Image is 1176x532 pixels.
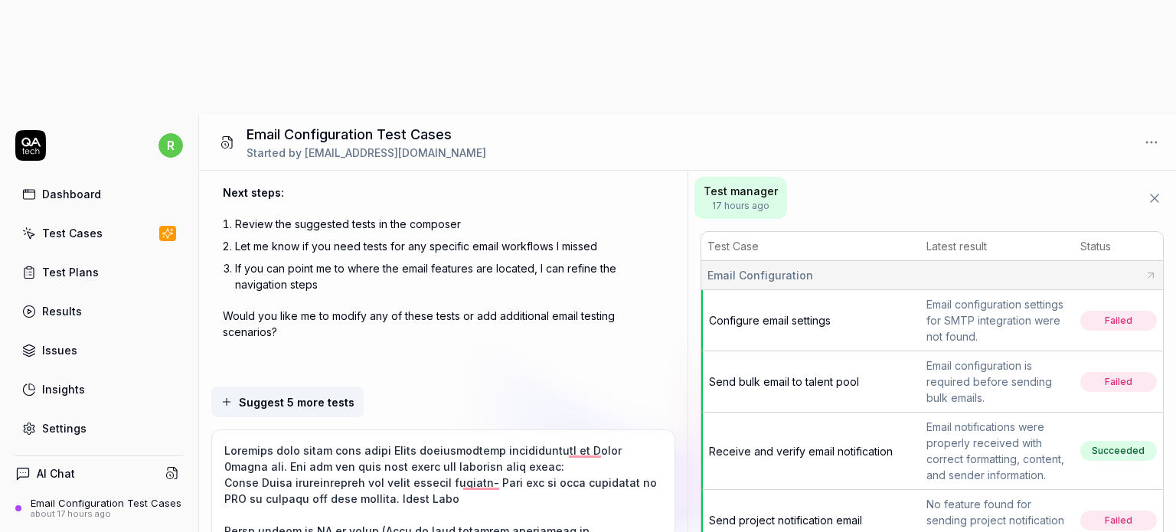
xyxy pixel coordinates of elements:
div: Email Configuration Test Cases [31,497,181,509]
a: Settings [15,413,183,443]
a: Issues [15,335,183,365]
span: Suggest 5 more tests [239,394,354,410]
a: Test Plans [15,257,183,287]
a: Email Configuration Test Casesabout 17 hours ago [15,497,183,520]
li: Review the suggested tests in the composer [235,213,664,235]
div: Email configuration is required before sending bulk emails. [926,357,1068,406]
th: Test Case [701,232,920,261]
div: Dashboard [42,186,101,202]
div: Settings [42,420,87,436]
span: 17 hours ago [704,199,778,213]
li: If you can point me to where the email features are located, I can refine the navigation steps [235,257,664,295]
span: Test manager [704,183,778,199]
span: Next steps: [223,186,284,199]
a: Configure email settings [709,314,831,327]
div: about 17 hours ago [31,509,181,520]
span: Failed [1080,311,1157,331]
h1: Email Configuration Test Cases [247,124,486,145]
li: Let me know if you need tests for any specific email workflows I missed [235,235,664,257]
a: Insights [15,374,183,404]
div: Results [42,303,82,319]
div: Insights [42,381,85,397]
a: Receive and verify email notification [709,445,893,458]
div: Issues [42,342,77,358]
button: Suggest 5 more tests [211,387,364,417]
div: Test Plans [42,264,99,280]
a: Send bulk email to talent pool [709,375,859,388]
button: Test manager17 hours ago [694,177,787,219]
span: [EMAIL_ADDRESS][DOMAIN_NAME] [305,146,486,159]
p: Would you like me to modify any of these tests or add additional email testing scenarios? [223,308,664,340]
a: Test Cases [15,218,183,248]
span: r [158,133,183,158]
div: Started by [247,145,486,161]
th: Latest result [920,232,1074,261]
a: Dashboard [15,179,183,209]
span: Succeeded [1080,441,1157,461]
div: Test Cases [42,225,103,241]
div: Email configuration settings for SMTP integration were not found. [926,296,1068,344]
h4: AI Chat [37,465,75,481]
a: Results [15,296,183,326]
button: r [158,130,183,161]
span: Failed [1080,372,1157,392]
span: Email Configuration [707,267,813,283]
span: Failed [1080,511,1157,530]
a: Send project notification email [709,514,862,527]
th: Status [1074,232,1163,261]
div: Email notifications were properly received with correct formatting, content, and sender information. [926,419,1068,483]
